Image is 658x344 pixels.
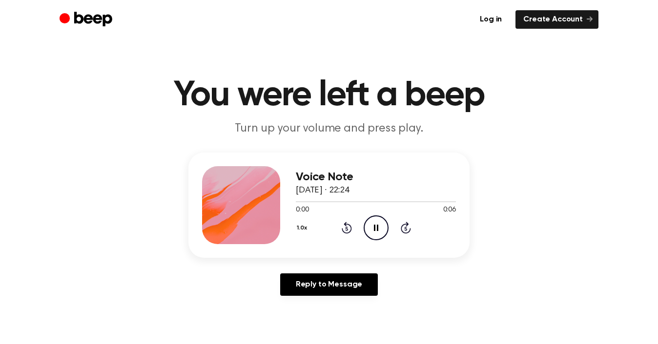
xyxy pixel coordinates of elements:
[296,220,311,236] button: 1.0x
[79,78,579,113] h1: You were left a beep
[296,205,308,215] span: 0:00
[296,186,350,195] span: [DATE] · 22:24
[142,121,516,137] p: Turn up your volume and press play.
[60,10,115,29] a: Beep
[443,205,456,215] span: 0:06
[296,171,456,184] h3: Voice Note
[515,10,598,29] a: Create Account
[280,273,378,296] a: Reply to Message
[472,10,510,29] a: Log in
